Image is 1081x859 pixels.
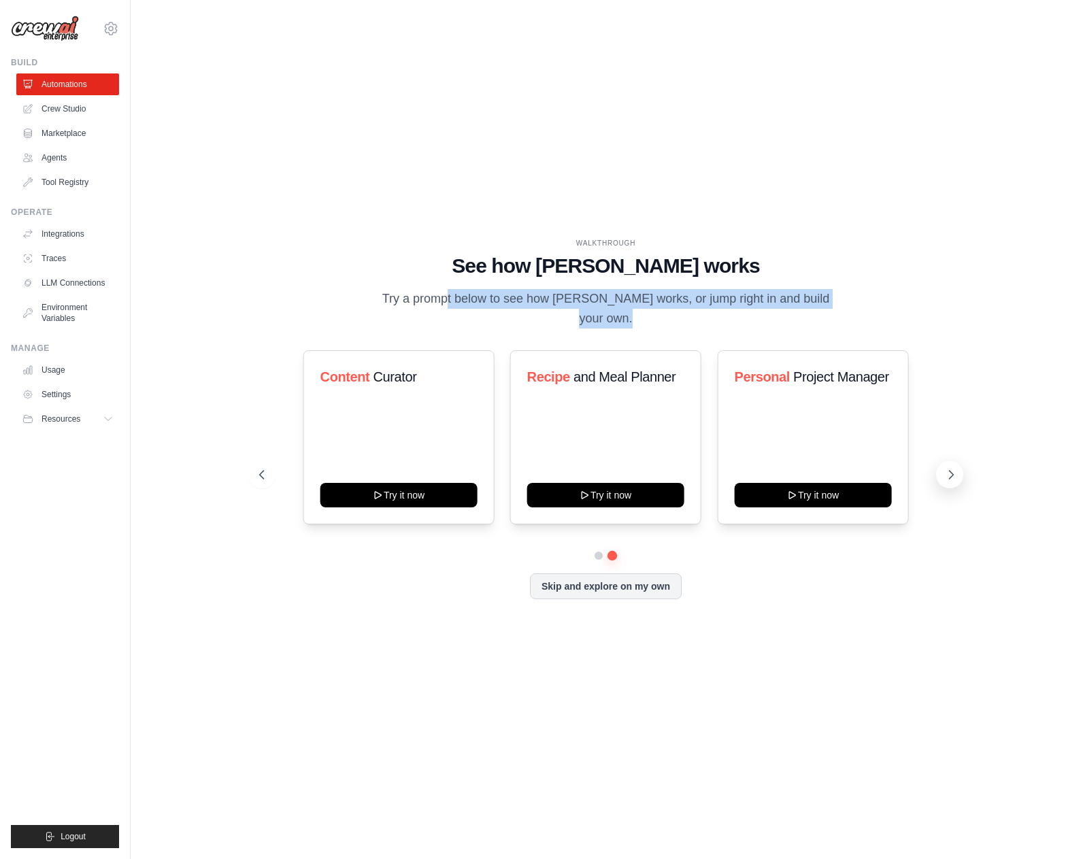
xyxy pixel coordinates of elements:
[16,272,119,294] a: LLM Connections
[16,171,119,193] a: Tool Registry
[41,414,80,424] span: Resources
[16,359,119,381] a: Usage
[11,825,119,848] button: Logout
[16,408,119,430] button: Resources
[527,483,684,507] button: Try it now
[16,73,119,95] a: Automations
[320,369,369,384] span: Content
[527,369,570,384] span: Recipe
[793,369,889,384] span: Project Manager
[16,122,119,144] a: Marketplace
[16,223,119,245] a: Integrations
[259,254,952,278] h1: See how [PERSON_NAME] works
[16,248,119,269] a: Traces
[16,147,119,169] a: Agents
[11,57,119,68] div: Build
[16,384,119,405] a: Settings
[16,98,119,120] a: Crew Studio
[735,369,790,384] span: Personal
[573,369,676,384] span: and Meal Planner
[377,289,834,329] p: Try a prompt below to see how [PERSON_NAME] works, or jump right in and build your own.
[61,831,86,842] span: Logout
[11,207,119,218] div: Operate
[11,343,119,354] div: Manage
[530,573,682,599] button: Skip and explore on my own
[16,297,119,329] a: Environment Variables
[259,238,952,248] div: WALKTHROUGH
[320,483,477,507] button: Try it now
[1013,794,1081,859] iframe: Chat Widget
[11,16,79,41] img: Logo
[735,483,892,507] button: Try it now
[373,369,416,384] span: Curator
